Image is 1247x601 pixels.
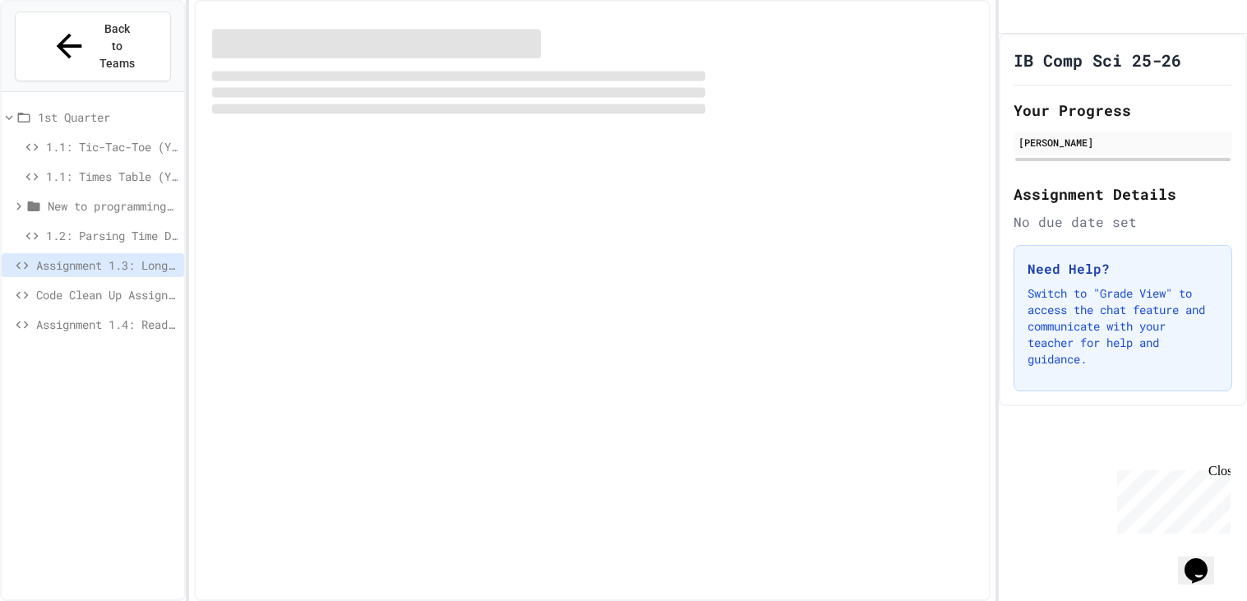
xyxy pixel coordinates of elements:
[1111,464,1231,534] iframe: chat widget
[1028,259,1218,279] h3: Need Help?
[46,227,178,244] span: 1.2: Parsing Time Data
[38,109,178,126] span: 1st Quarter
[7,7,113,104] div: Chat with us now!Close
[98,21,136,72] span: Back to Teams
[1014,212,1232,232] div: No due date set
[1028,285,1218,368] p: Switch to "Grade View" to access the chat feature and communicate with your teacher for help and ...
[36,257,178,274] span: Assignment 1.3: Longitude and Latitude Data
[46,138,178,155] span: 1.1: Tic-Tac-Toe (Year 2)
[36,286,178,303] span: Code Clean Up Assignment
[46,168,178,185] span: 1.1: Times Table (Year 1/SL)
[15,12,171,81] button: Back to Teams
[36,316,178,333] span: Assignment 1.4: Reading and Parsing Data
[1014,183,1232,206] h2: Assignment Details
[1178,535,1231,585] iframe: chat widget
[1014,49,1181,72] h1: IB Comp Sci 25-26
[1018,135,1227,150] div: [PERSON_NAME]
[1014,99,1232,122] h2: Your Progress
[48,197,178,215] span: New to programming exercises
